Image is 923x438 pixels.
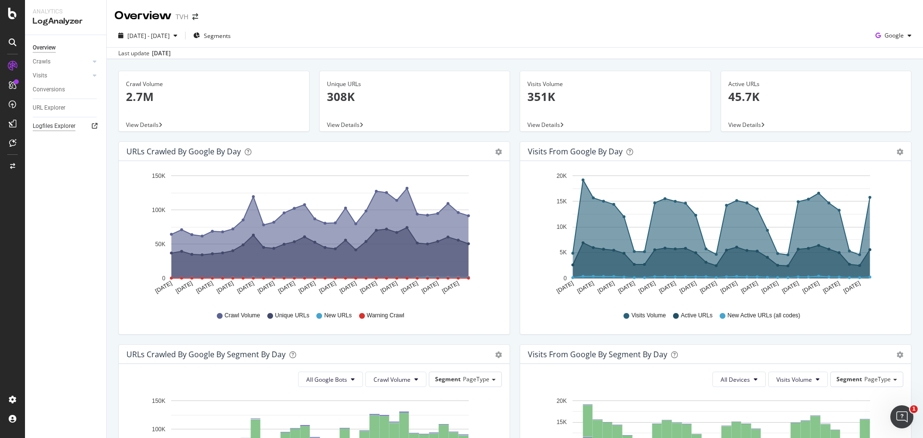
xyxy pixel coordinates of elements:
text: [DATE] [842,280,861,295]
text: 15K [557,419,567,425]
text: [DATE] [298,280,317,295]
span: Visits Volume [776,375,812,384]
div: gear [495,351,502,358]
button: [DATE] - [DATE] [114,28,181,43]
text: [DATE] [338,280,358,295]
text: 10K [557,224,567,230]
text: [DATE] [740,280,759,295]
a: Visits [33,71,90,81]
div: arrow-right-arrow-left [192,13,198,20]
div: [DATE] [152,49,171,58]
span: New Active URLs (all codes) [727,312,800,320]
text: [DATE] [555,280,574,295]
span: Warning Crawl [367,312,404,320]
text: [DATE] [256,280,275,295]
text: [DATE] [761,280,780,295]
div: Visits from Google By Segment By Day [528,350,667,359]
a: Overview [33,43,100,53]
span: Crawl Volume [374,375,411,384]
div: URLs Crawled by Google By Segment By Day [126,350,286,359]
text: 20K [557,173,567,179]
div: Crawl Volume [126,80,302,88]
button: Crawl Volume [365,372,426,387]
text: [DATE] [441,280,460,295]
div: TVH [175,12,188,22]
text: [DATE] [154,280,173,295]
div: URLs Crawled by Google by day [126,147,241,156]
span: Visits Volume [631,312,666,320]
span: Unique URLs [275,312,309,320]
span: All Devices [721,375,750,384]
div: Active URLs [728,80,904,88]
div: Analytics [33,8,99,16]
text: [DATE] [699,280,718,295]
div: Visits Volume [527,80,703,88]
div: Last update [118,49,171,58]
div: Crawls [33,57,50,67]
text: [DATE] [658,280,677,295]
a: Crawls [33,57,90,67]
span: Segments [204,32,231,40]
text: [DATE] [617,280,636,295]
div: LogAnalyzer [33,16,99,27]
iframe: Intercom live chat [890,405,913,428]
text: [DATE] [359,280,378,295]
button: All Google Bots [298,372,363,387]
text: [DATE] [318,280,337,295]
p: 351K [527,88,703,105]
div: Visits [33,71,47,81]
div: Logfiles Explorer [33,121,75,131]
text: 0 [563,275,567,282]
button: All Devices [712,372,766,387]
span: PageType [864,375,891,383]
text: 5K [560,250,567,256]
span: Google [885,31,904,39]
a: Logfiles Explorer [33,121,100,131]
span: Crawl Volume [225,312,260,320]
span: New URLs [324,312,351,320]
text: [DATE] [277,280,296,295]
text: [DATE] [719,280,738,295]
text: 100K [152,426,165,433]
a: URL Explorer [33,103,100,113]
text: [DATE] [822,280,841,295]
text: [DATE] [678,280,698,295]
text: [DATE] [379,280,399,295]
div: Overview [33,43,56,53]
div: Unique URLs [327,80,503,88]
span: Active URLs [681,312,712,320]
div: gear [495,149,502,155]
text: 15K [557,198,567,205]
div: Conversions [33,85,65,95]
text: 0 [162,275,165,282]
text: [DATE] [781,280,800,295]
text: [DATE] [637,280,657,295]
text: [DATE] [801,280,821,295]
div: Overview [114,8,172,24]
svg: A chart. [126,169,499,302]
text: [DATE] [175,280,194,295]
text: 150K [152,398,165,404]
span: Segment [836,375,862,383]
text: 150K [152,173,165,179]
div: Visits from Google by day [528,147,623,156]
text: 20K [557,398,567,404]
text: [DATE] [195,280,214,295]
div: gear [897,351,903,358]
p: 2.7M [126,88,302,105]
text: [DATE] [236,280,255,295]
text: [DATE] [420,280,439,295]
span: 1 [910,405,918,413]
text: 50K [155,241,165,248]
svg: A chart. [528,169,900,302]
button: Google [872,28,915,43]
button: Segments [189,28,235,43]
p: 308K [327,88,503,105]
span: PageType [463,375,489,383]
a: Conversions [33,85,100,95]
span: [DATE] - [DATE] [127,32,170,40]
p: 45.7K [728,88,904,105]
div: gear [897,149,903,155]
